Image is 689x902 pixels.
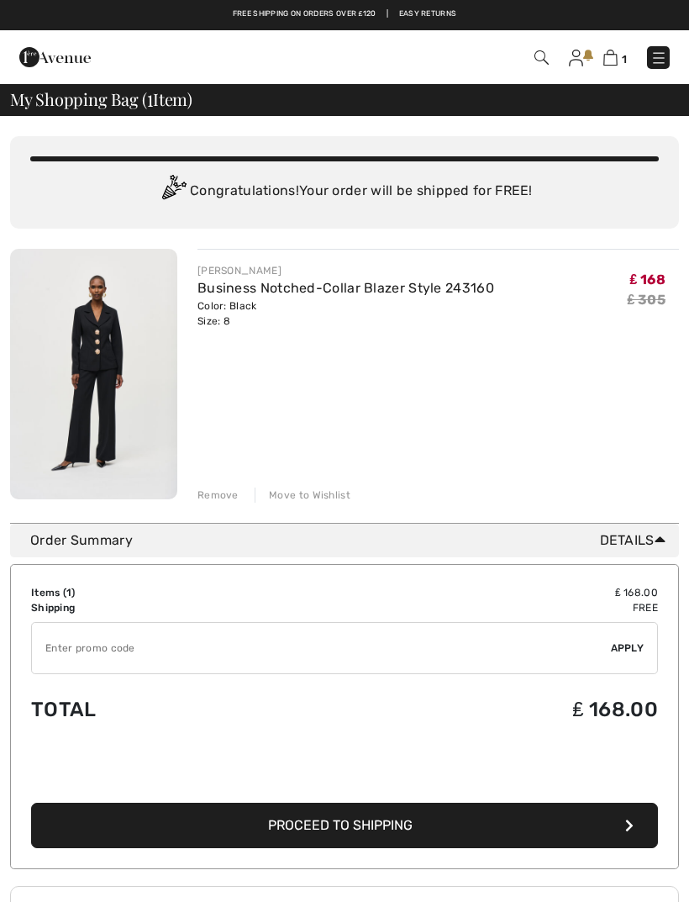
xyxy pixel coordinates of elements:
[650,50,667,66] img: Menu
[30,530,672,551] div: Order Summary
[156,175,190,208] img: Congratulation2.svg
[622,53,627,66] span: 1
[302,681,659,738] td: ₤ 168.00
[19,40,91,74] img: 1ère Avenue
[66,587,71,599] span: 1
[197,263,494,278] div: [PERSON_NAME]
[197,488,239,503] div: Remove
[233,8,376,20] a: Free shipping on orders over ₤120
[600,530,672,551] span: Details
[387,8,388,20] span: |
[31,585,302,600] td: Items ( )
[10,249,177,499] img: Business Notched-Collar Blazer Style 243160
[268,817,413,833] span: Proceed to Shipping
[19,48,91,64] a: 1ère Avenue
[255,488,350,503] div: Move to Wishlist
[603,47,627,67] a: 1
[147,87,153,108] span: 1
[32,623,611,673] input: Promo code
[197,280,494,296] a: Business Notched-Collar Blazer Style 243160
[399,8,457,20] a: Easy Returns
[534,50,549,65] img: Search
[197,298,494,329] div: Color: Black Size: 8
[31,751,658,797] iframe: PayPal
[630,272,665,287] span: ₤ 168
[31,600,302,615] td: Shipping
[603,50,618,66] img: Shopping Bag
[31,803,658,848] button: Proceed to Shipping
[30,175,659,208] div: Congratulations! Your order will be shipped for FREE!
[302,600,659,615] td: Free
[569,50,583,66] img: My Info
[628,292,665,308] s: ₤ 305
[611,641,644,656] span: Apply
[302,585,659,600] td: ₤ 168.00
[31,681,302,738] td: Total
[10,91,192,108] span: My Shopping Bag ( Item)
